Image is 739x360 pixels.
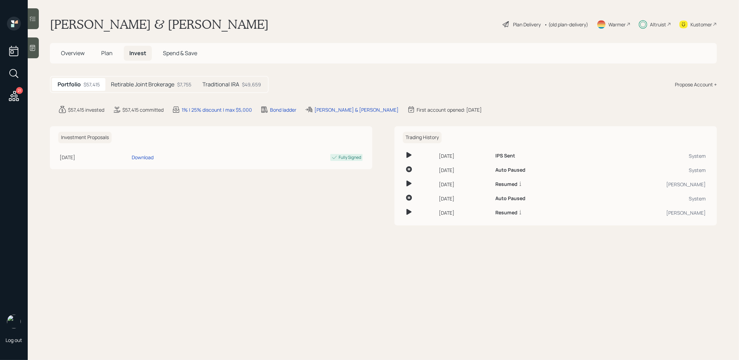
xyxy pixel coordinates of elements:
[675,81,717,88] div: Propose Account +
[513,21,541,28] div: Plan Delivery
[61,49,85,57] span: Overview
[6,337,22,343] div: Log out
[495,167,525,173] h6: Auto Paused
[101,49,113,57] span: Plan
[495,181,518,187] h6: Resumed
[439,209,490,216] div: [DATE]
[270,106,296,113] div: Bond ladder
[84,81,100,88] div: $57,415
[182,106,252,113] div: 1% | 25% discount | max $5,000
[202,81,239,88] h5: Traditional IRA
[439,166,490,174] div: [DATE]
[591,152,706,160] div: System
[608,21,626,28] div: Warmer
[403,132,442,143] h6: Trading History
[314,106,399,113] div: [PERSON_NAME] & [PERSON_NAME]
[417,106,482,113] div: First account opened: [DATE]
[495,210,518,216] h6: Resumed
[439,195,490,202] div: [DATE]
[111,81,174,88] h5: Retirable Joint Brokerage
[591,209,706,216] div: [PERSON_NAME]
[68,106,104,113] div: $57,415 invested
[50,17,269,32] h1: [PERSON_NAME] & [PERSON_NAME]
[242,81,261,88] div: $49,659
[650,21,666,28] div: Altruist
[177,81,191,88] div: $7,755
[7,315,21,328] img: treva-nostdahl-headshot.png
[163,49,197,57] span: Spend & Save
[591,166,706,174] div: System
[58,81,81,88] h5: Portfolio
[129,49,146,57] span: Invest
[495,153,515,159] h6: IPS Sent
[591,181,706,188] div: [PERSON_NAME]
[58,132,112,143] h6: Investment Proposals
[339,154,361,161] div: Fully Signed
[591,195,706,202] div: System
[544,21,588,28] div: • (old plan-delivery)
[439,181,490,188] div: [DATE]
[60,154,129,161] div: [DATE]
[16,87,23,94] div: 21
[132,154,154,161] div: Download
[439,152,490,160] div: [DATE]
[495,196,525,202] h6: Auto Paused
[122,106,164,113] div: $57,415 committed
[690,21,712,28] div: Kustomer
